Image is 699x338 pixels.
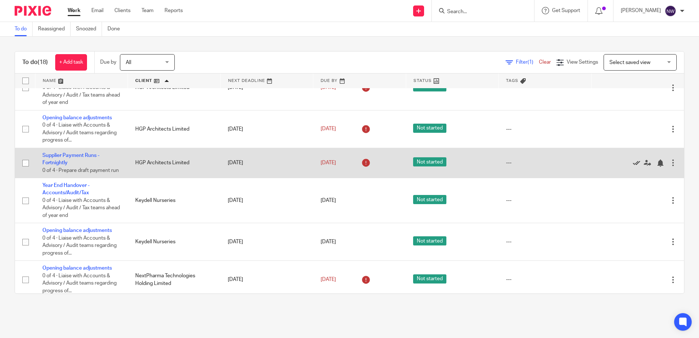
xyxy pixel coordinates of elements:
span: Not started [413,236,446,245]
td: [DATE] [220,110,313,148]
span: Not started [413,274,446,283]
span: All [126,60,131,65]
span: Tags [506,79,518,83]
span: [DATE] [321,198,336,203]
td: [DATE] [220,223,313,261]
a: Team [141,7,154,14]
td: [DATE] [220,148,313,178]
td: Keydell Nurseries [128,178,221,223]
div: --- [506,125,584,133]
span: [DATE] [321,277,336,282]
input: Search [446,9,512,15]
a: Clients [114,7,131,14]
a: Reassigned [38,22,71,36]
a: Opening balance adjustments [42,266,112,271]
span: 0 of 4 · Prepare draft payment run [42,168,119,173]
span: Filter [516,60,539,65]
td: [DATE] [220,178,313,223]
a: Clear [539,60,551,65]
td: [DATE] [220,261,313,298]
span: (1) [528,60,533,65]
a: Email [91,7,103,14]
span: 0 of 4 · Liaise with Accounts & Advisory / Audit / Tax teams ahead of year end [42,85,120,105]
img: Pixie [15,6,51,16]
span: [DATE] [321,127,336,132]
td: Keydell Nurseries [128,223,221,261]
a: Supplier Payment Runs - Fortnightly [42,153,99,165]
div: --- [506,238,584,245]
a: Opening balance adjustments [42,228,112,233]
a: Reports [165,7,183,14]
div: --- [506,276,584,283]
a: Opening balance adjustments [42,115,112,120]
p: [PERSON_NAME] [621,7,661,14]
span: 0 of 4 · Liaise with Accounts & Advisory / Audit / Tax teams ahead of year end [42,198,120,218]
span: 0 of 4 · Liaise with Accounts & Advisory / Audit teams regarding progress of... [42,123,117,143]
p: Due by [100,59,116,66]
h1: To do [22,59,48,66]
img: svg%3E [665,5,676,17]
a: Mark as done [633,159,644,166]
span: Select saved view [609,60,650,65]
a: Work [68,7,80,14]
span: View Settings [567,60,598,65]
td: NextPharma Technologies Holding Limited [128,261,221,298]
td: HGP Architects Limited [128,148,221,178]
div: --- [506,159,584,166]
a: Done [107,22,125,36]
a: Snoozed [76,22,102,36]
span: [DATE] [321,160,336,165]
span: 0 of 4 · Liaise with Accounts & Advisory / Audit teams regarding progress of... [42,236,117,256]
div: --- [506,197,584,204]
span: Not started [413,195,446,204]
span: [DATE] [321,239,336,244]
span: Not started [413,157,446,166]
span: 0 of 4 · Liaise with Accounts & Advisory / Audit teams regarding progress of... [42,273,117,293]
span: (18) [38,59,48,65]
span: Get Support [552,8,580,13]
td: HGP Architects Limited [128,110,221,148]
a: + Add task [55,54,87,71]
a: Year End Handover - Accounts/Audit/Tax [42,183,90,195]
a: To do [15,22,33,36]
span: Not started [413,124,446,133]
